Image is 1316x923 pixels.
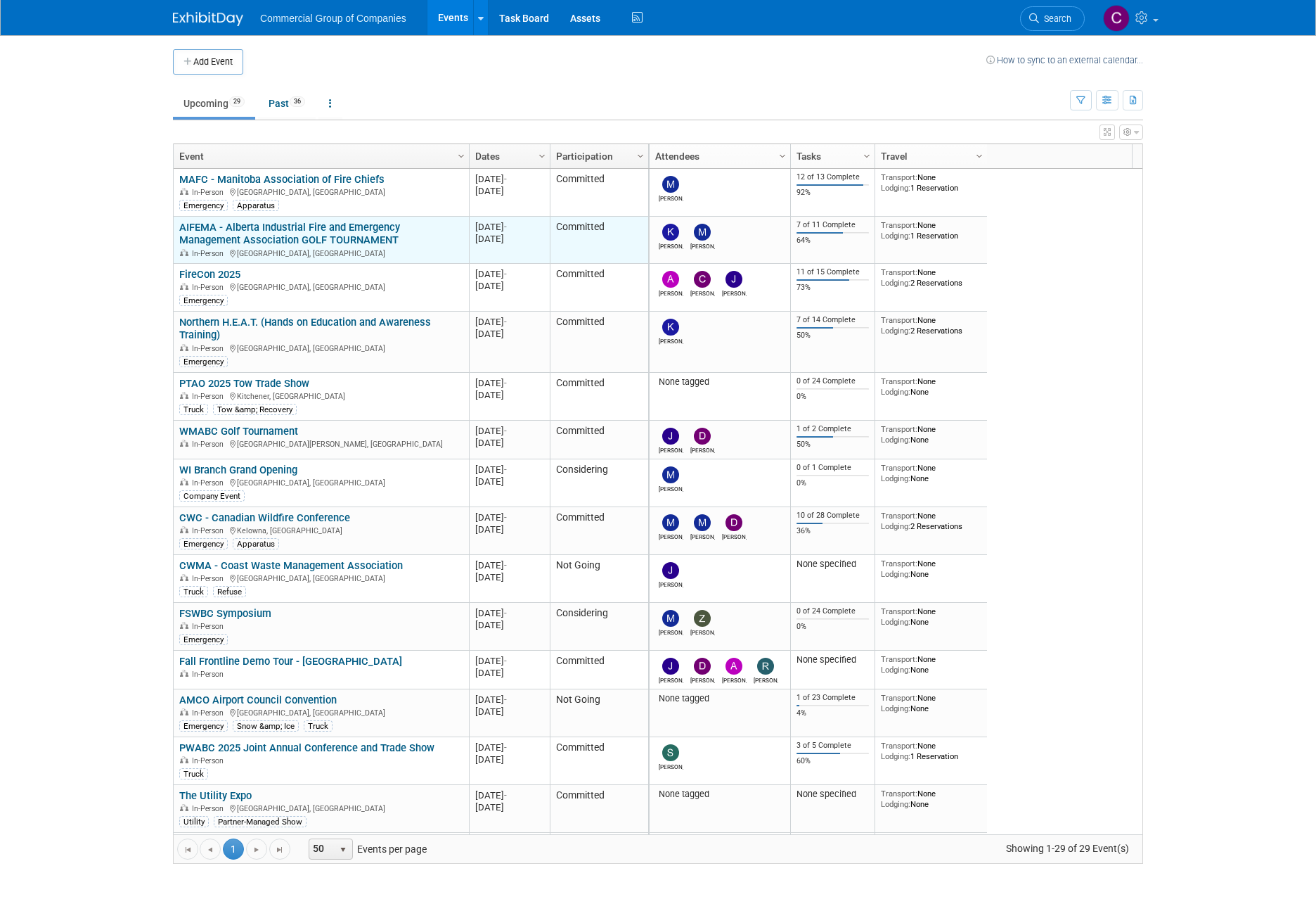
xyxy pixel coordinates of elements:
a: WMABC Golf Tournament [179,425,298,438]
span: Column Settings [777,151,788,162]
span: Lodging: [881,473,910,483]
span: Transport: [881,220,917,230]
a: Tasks [796,144,865,168]
span: - [504,790,507,801]
span: Lodging: [881,617,910,627]
div: Alexander Cafovski [659,288,683,297]
div: Zachary Button [690,627,715,636]
span: 50 [309,839,333,859]
span: - [504,174,507,184]
span: Lodging: [881,183,910,193]
div: [DATE] [475,789,543,801]
span: Lodging: [881,569,910,579]
img: Mike Thomson [694,514,711,531]
div: [DATE] [475,571,543,583]
a: Dates [475,144,541,168]
a: MAFC - Manitoba Association of Fire Chiefs [179,173,385,186]
div: 7 of 14 Complete [796,315,870,325]
span: 36 [290,96,305,107]
div: [DATE] [475,523,543,535]
span: Column Settings [635,151,646,162]
div: 50% [796,331,870,340]
span: Lodging: [881,387,910,397]
div: 0 of 24 Complete [796,606,870,616]
a: Upcoming29 [173,90,255,117]
td: Committed [550,217,648,264]
div: Richard Gale [754,675,778,684]
span: Transport: [881,172,917,182]
img: In-Person Event [180,392,188,399]
span: Events per page [291,839,441,860]
a: WI Branch Grand Opening [179,464,297,476]
div: Cole Mattern [690,288,715,297]
div: 60% [796,756,870,766]
span: Transport: [881,606,917,616]
a: Column Settings [633,144,649,165]
div: [DATE] [475,741,543,753]
span: - [504,269,507,279]
div: Kelly Mayhew [659,241,683,250]
img: Suzanne LaFrance [662,744,679,761]
span: In-Person [192,392,228,401]
div: 0% [796,392,870,402]
a: Column Settings [454,144,470,165]
img: Cole Mattern [1103,5,1130,32]
span: Go to the first page [182,844,193,855]
a: AIFEMA - Alberta Industrial Fire and Emergency Management Association GOLF TOURNAMENT [179,221,400,247]
div: None None [881,606,982,627]
a: CWC - Canadian Wildfire Conference [179,511,350,524]
span: Transport: [881,789,917,798]
div: Emergency [179,295,228,306]
span: - [504,222,507,232]
div: None tagged [655,693,785,704]
button: Add Event [173,49,243,75]
span: - [504,694,507,705]
div: [DATE] [475,607,543,619]
img: In-Person Event [180,670,188,677]
div: Company Event [179,490,245,502]
img: In-Person Event [180,478,188,485]
img: In-Person Event [180,756,188,763]
div: Truck [179,404,208,415]
div: [DATE] [475,221,543,233]
div: [DATE] [475,280,543,292]
span: In-Person [192,440,228,449]
span: Lodging: [881,704,910,713]
div: Truck [179,768,208,779]
div: Tow &amp; Recovery [213,404,297,415]
div: Apparatus [233,538,279,549]
div: [DATE] [475,801,543,813]
td: Committed [550,312,648,373]
div: None 1 Reservation [881,172,982,193]
img: Kelly Mayhew [662,319,679,336]
a: FireCon 2025 [179,268,240,281]
div: Snow &amp; Ice [233,720,299,732]
div: [DATE] [475,377,543,389]
span: Go to the next page [251,844,262,855]
div: Partner-Managed Show [214,816,307,827]
td: Committed [550,507,648,555]
span: - [504,608,507,618]
div: [GEOGRAPHIC_DATA], [GEOGRAPHIC_DATA] [179,572,463,584]
div: [GEOGRAPHIC_DATA], [GEOGRAPHIC_DATA] [179,247,463,259]
a: Search [1020,6,1085,31]
div: [DATE] [475,753,543,765]
span: Column Settings [861,151,872,162]
span: Column Settings [536,151,548,162]
div: Emergency [179,200,228,211]
div: Refuse [213,586,246,597]
span: Transport: [881,693,917,703]
a: Go to the first page [177,839,198,860]
td: Committed [550,421,648,459]
div: 50% [796,440,870,450]
img: Mike Thomson [662,610,679,627]
span: - [504,560,507,571]
span: Lodging: [881,326,910,336]
img: Mike Feduniw [694,224,711,241]
div: 12 of 13 Complete [796,172,870,182]
span: - [504,742,507,753]
div: Truck [304,720,333,732]
span: In-Person [192,670,228,679]
span: In-Person [192,478,228,488]
td: Committed [550,264,648,312]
